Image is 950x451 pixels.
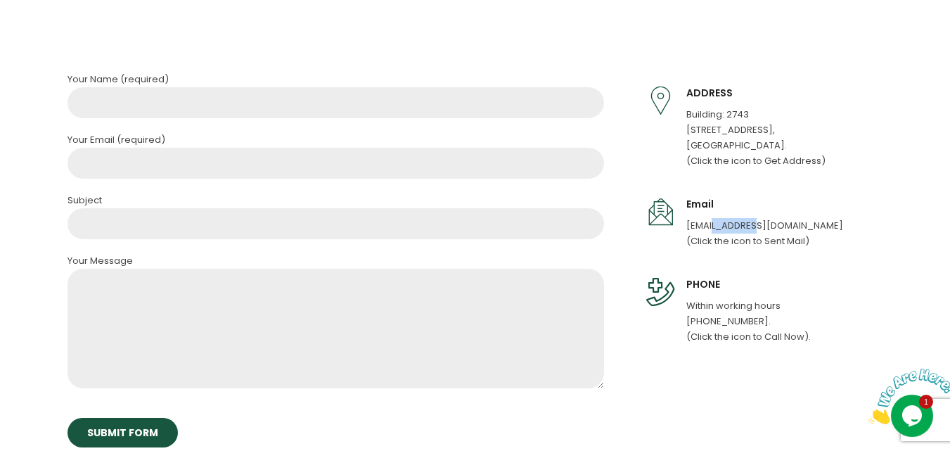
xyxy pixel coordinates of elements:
p: Within working hours [PHONE_NUMBER]. (Click the icon to Call Now). [686,298,811,345]
p: [EMAIL_ADDRESS][DOMAIN_NAME] (Click the icon to Sent Mail) [686,218,843,249]
span: PHONE [686,278,811,291]
input: SUBMIT FORM [68,418,178,447]
img: Chat attention grabber [6,6,93,61]
p: Your Message [68,253,604,269]
iframe: chat widget [863,363,950,430]
span: Email [686,198,843,211]
p: Your Email (required) [68,132,604,148]
span: ADDRESS [686,87,826,100]
p: Your Name (required) [68,72,604,87]
form: Contact form [68,72,604,447]
p: Subject [68,193,604,208]
p: Building: 2743 [STREET_ADDRESS], [GEOGRAPHIC_DATA]. (Click the icon to Get Address) [686,107,826,169]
